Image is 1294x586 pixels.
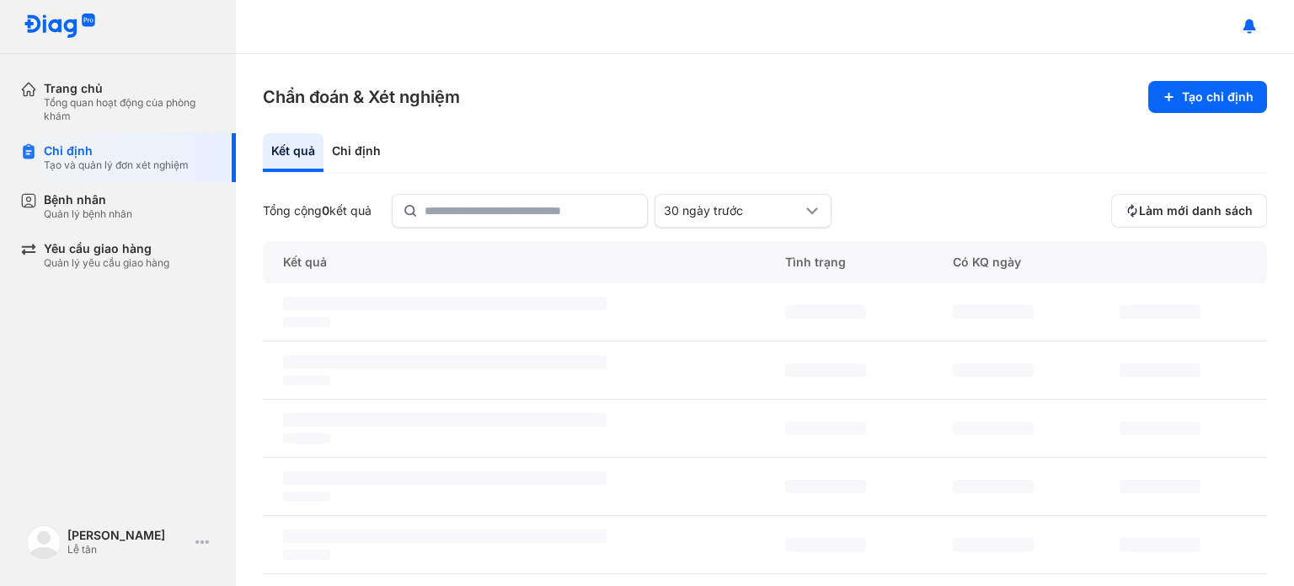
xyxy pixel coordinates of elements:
[765,241,933,283] div: Tình trạng
[283,355,607,368] span: ‌
[283,492,330,502] span: ‌
[263,133,323,172] div: Kết quả
[953,422,1034,435] span: ‌
[44,143,189,159] div: Chỉ định
[44,207,132,221] div: Quản lý bệnh nhân
[1120,422,1200,435] span: ‌
[44,96,216,123] div: Tổng quan hoạt động của phòng khám
[283,550,330,560] span: ‌
[323,133,389,172] div: Chỉ định
[283,317,330,327] span: ‌
[283,297,607,310] span: ‌
[664,203,802,218] div: 30 ngày trước
[263,203,372,218] div: Tổng cộng kết quả
[283,375,330,385] span: ‌
[24,13,96,40] img: logo
[283,433,330,444] span: ‌
[1120,363,1200,377] span: ‌
[785,538,866,551] span: ‌
[283,413,607,427] span: ‌
[953,305,1034,319] span: ‌
[322,203,329,218] span: 0
[1120,305,1200,319] span: ‌
[1148,81,1267,113] button: Tạo chỉ định
[263,241,765,283] div: Kết quả
[263,85,460,109] h3: Chẩn đoán & Xét nghiệm
[1111,194,1267,228] button: Làm mới danh sách
[953,538,1034,551] span: ‌
[44,241,169,256] div: Yêu cầu giao hàng
[283,471,607,485] span: ‌
[785,422,866,435] span: ‌
[27,525,61,559] img: logo
[67,528,189,543] div: [PERSON_NAME]
[44,81,216,96] div: Trang chủ
[44,159,189,172] div: Tạo và quản lý đơn xét nghiệm
[1120,480,1200,493] span: ‌
[785,480,866,493] span: ‌
[1120,538,1200,551] span: ‌
[283,530,607,543] span: ‌
[953,363,1034,377] span: ‌
[785,363,866,377] span: ‌
[44,192,132,207] div: Bệnh nhân
[933,241,1100,283] div: Có KQ ngày
[785,305,866,319] span: ‌
[67,543,189,556] div: Lễ tân
[44,256,169,270] div: Quản lý yêu cầu giao hàng
[953,480,1034,493] span: ‌
[1139,203,1253,218] span: Làm mới danh sách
